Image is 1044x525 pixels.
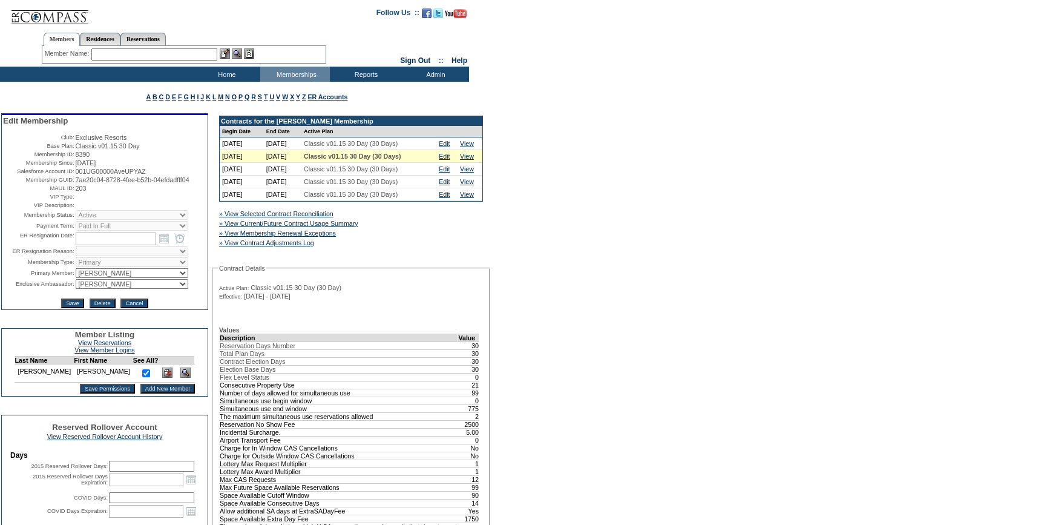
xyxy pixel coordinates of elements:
[15,357,74,365] td: Last Name
[218,93,223,101] a: M
[244,292,291,300] span: [DATE] - [DATE]
[264,126,301,137] td: End Date
[173,232,186,245] a: Open the time view popup.
[220,499,458,507] td: Space Available Consecutive Days
[75,330,135,339] span: Member Listing
[238,93,243,101] a: P
[76,134,127,141] span: Exclusive Resorts
[220,350,264,357] span: Total Plan Days
[264,163,301,176] td: [DATE]
[220,381,458,389] td: Consecutive Property Use
[264,188,301,201] td: [DATE]
[120,299,148,308] input: Cancel
[458,499,479,507] td: 14
[458,428,479,436] td: 5.00
[212,93,216,101] a: L
[400,56,430,65] a: Sign Out
[220,342,295,349] span: Reservation Days Number
[3,268,74,278] td: Primary Member:
[304,178,398,185] span: Classic v01.15 30 Day (30 Days)
[422,12,432,19] a: Become our fan on Facebook
[458,475,479,483] td: 12
[206,93,211,101] a: K
[76,168,146,175] span: 001UG00000AveUPYAZ
[197,93,199,101] a: I
[301,126,436,137] td: Active Plan
[220,150,264,163] td: [DATE]
[219,229,336,237] a: » View Membership Renewal Exceptions
[220,188,264,201] td: [DATE]
[458,365,479,373] td: 30
[445,12,467,19] a: Subscribe to our YouTube Channel
[180,368,191,378] img: View Dashboard
[219,239,314,246] a: » View Contract Adjustments Log
[3,246,74,256] td: ER Resignation Reason:
[220,412,458,420] td: The maximum simultaneous use reservations allowed
[33,474,108,486] label: 2015 Reserved Rollover Days Expiration:
[244,48,254,59] img: Reservations
[399,67,469,82] td: Admin
[74,346,134,354] a: View Member Logins
[220,176,264,188] td: [DATE]
[220,420,458,428] td: Reservation No Show Fee
[3,151,74,158] td: Membership ID:
[460,178,474,185] a: View
[433,12,443,19] a: Follow us on Twitter
[80,33,120,45] a: Residences
[219,326,240,334] b: Values
[220,389,458,397] td: Number of days allowed for simultaneous use
[76,176,189,183] span: 7ae20c04-8728-4fee-b52b-04efdadfff04
[3,176,74,183] td: Membership GUID:
[458,334,479,342] td: Value
[140,384,195,394] input: Add New Member
[422,8,432,18] img: Become our fan on Facebook
[44,33,80,46] a: Members
[264,150,301,163] td: [DATE]
[3,134,74,141] td: Club:
[3,221,74,231] td: Payment Term:
[3,232,74,245] td: ER Resignation Date:
[90,299,116,308] input: Delete
[3,193,74,200] td: VIP Type:
[220,467,458,475] td: Lottery Max Award Multiplier
[76,185,87,192] span: 203
[220,116,482,126] td: Contracts for the [PERSON_NAME] Membership
[165,93,170,101] a: D
[183,93,188,101] a: G
[220,483,458,491] td: Max Future Space Available Reservations
[232,48,242,59] img: View
[74,495,108,501] label: COVID Days:
[3,185,74,192] td: MAUL ID:
[304,153,401,160] span: Classic v01.15 30 Day (30 Days)
[45,48,91,59] div: Member Name:
[304,191,398,198] span: Classic v01.15 30 Day (30 Days)
[219,220,358,227] a: » View Current/Future Contract Usage Summary
[458,420,479,428] td: 2500
[185,473,198,486] a: Open the calendar popup.
[439,178,450,185] a: Edit
[220,491,458,499] td: Space Available Cutoff Window
[80,384,135,394] input: Save Permissions
[439,153,450,160] a: Edit
[220,515,458,523] td: Space Available Extra Day Fee
[458,515,479,523] td: 1750
[146,93,151,101] a: A
[251,93,256,101] a: R
[245,93,249,101] a: Q
[276,93,280,101] a: V
[3,168,74,175] td: Salesforce Account ID:
[76,159,96,167] span: [DATE]
[3,279,74,289] td: Exclusive Ambassador:
[78,339,131,346] a: View Reservations
[264,137,301,150] td: [DATE]
[220,48,230,59] img: b_edit.gif
[439,56,444,65] span: ::
[185,504,198,518] a: Open the calendar popup.
[162,368,172,378] img: Delete
[264,93,268,101] a: T
[76,151,90,158] span: 8390
[458,444,479,452] td: No
[376,7,419,22] td: Follow Us ::
[458,460,479,467] td: 1
[460,165,474,173] a: View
